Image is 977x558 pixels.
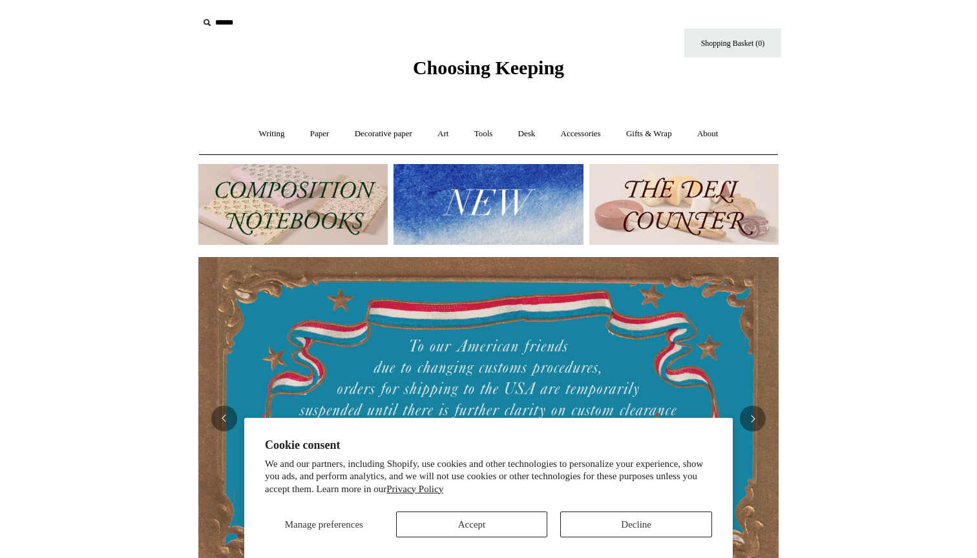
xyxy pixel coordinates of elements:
button: Next [740,406,766,431]
a: Tools [463,117,505,151]
a: Shopping Basket (0) [684,28,781,57]
a: Art [426,117,460,151]
a: Choosing Keeping [413,67,564,76]
a: Desk [507,117,547,151]
p: We and our partners, including Shopify, use cookies and other technologies to personalize your ex... [265,458,712,496]
span: Manage preferences [285,519,363,530]
a: Writing [247,117,297,151]
a: Paper [299,117,341,151]
a: Accessories [549,117,613,151]
img: 202302 Composition ledgers.jpg__PID:69722ee6-fa44-49dd-a067-31375e5d54ec [198,164,388,245]
button: Manage preferences [265,512,383,537]
a: About [686,117,730,151]
h2: Cookie consent [265,439,712,452]
a: Gifts & Wrap [615,117,684,151]
img: New.jpg__PID:f73bdf93-380a-4a35-bcfe-7823039498e1 [394,164,583,245]
button: Previous [211,406,237,431]
span: Choosing Keeping [413,57,564,78]
a: Decorative paper [343,117,424,151]
a: Privacy Policy [386,484,443,494]
button: Decline [560,512,712,537]
button: Accept [396,512,548,537]
img: The Deli Counter [589,164,779,245]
